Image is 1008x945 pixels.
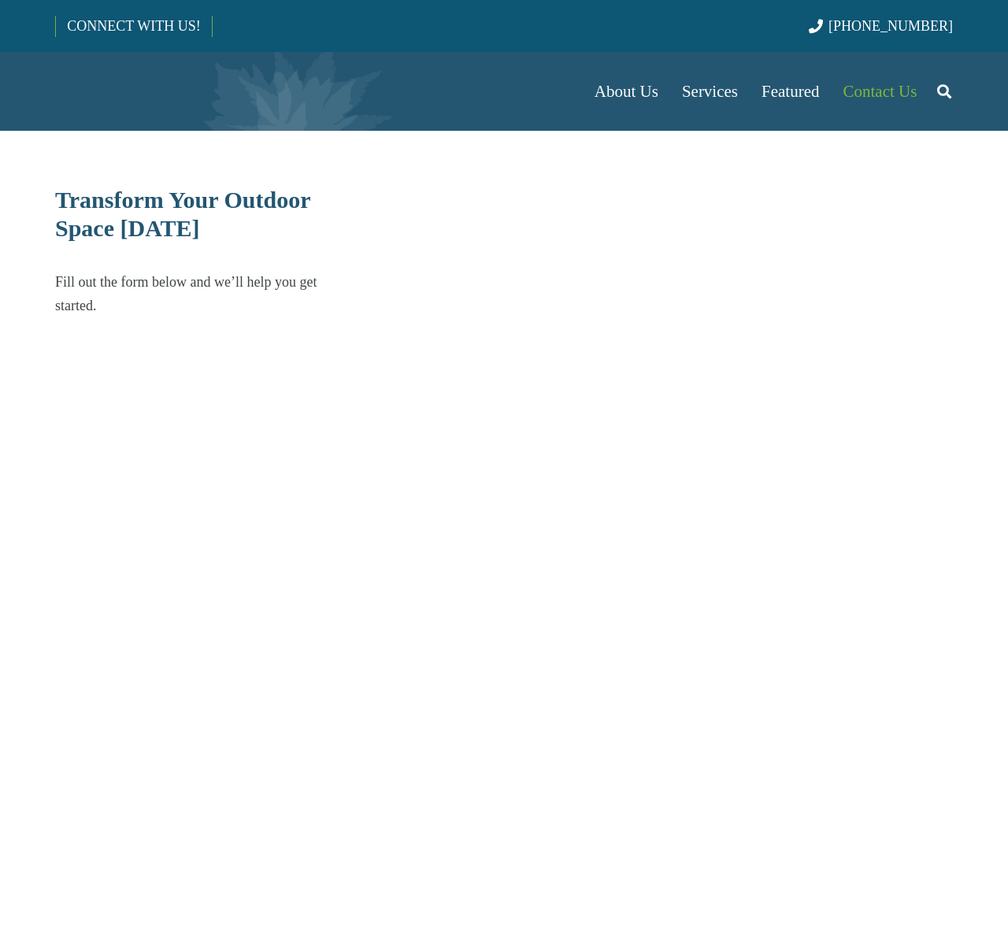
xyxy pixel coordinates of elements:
p: Fill out the form below and we’ll help you get started. [55,270,349,317]
a: CONNECT WITH US! [56,7,211,45]
span: Transform Your Outdoor Space [DATE] [55,187,310,241]
span: Services [682,82,738,101]
a: Contact Us [832,52,929,131]
span: Featured [762,82,819,101]
a: About Us [583,52,670,131]
a: [PHONE_NUMBER] [809,18,953,34]
a: Search [928,72,960,111]
a: Featured [750,52,831,131]
a: Borst-Logo [55,60,317,123]
span: [PHONE_NUMBER] [828,18,953,34]
span: Contact Us [843,82,917,101]
a: Services [670,52,750,131]
span: About Us [595,82,658,101]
